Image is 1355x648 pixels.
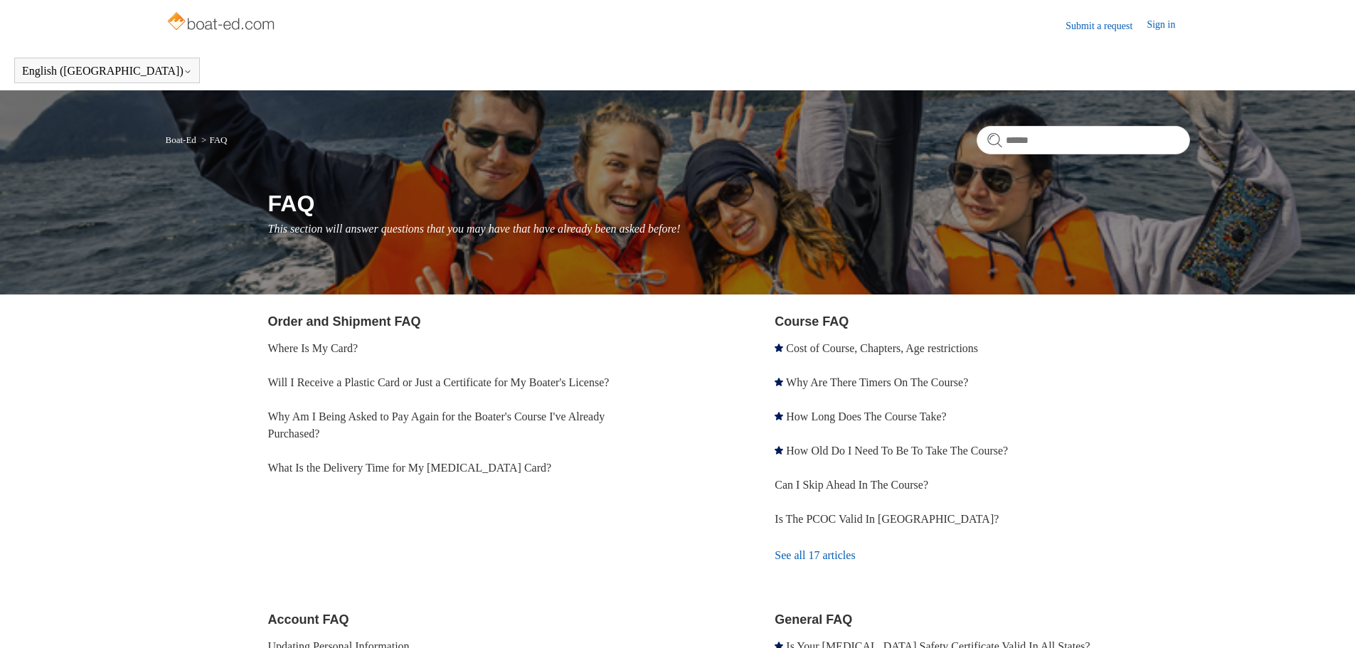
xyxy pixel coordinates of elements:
[786,445,1008,457] a: How Old Do I Need To Be To Take The Course?
[166,134,199,145] li: Boat-Ed
[775,612,852,627] a: General FAQ
[1066,18,1147,33] a: Submit a request
[775,446,783,455] svg: Promoted article
[268,314,421,329] a: Order and Shipment FAQ
[786,342,978,354] a: Cost of Course, Chapters, Age restrictions
[775,513,999,525] a: Is The PCOC Valid In [GEOGRAPHIC_DATA]?
[775,536,1189,575] a: See all 17 articles
[268,186,1190,221] h1: FAQ
[268,612,349,627] a: Account FAQ
[268,410,605,440] a: Why Am I Being Asked to Pay Again for the Boater's Course I've Already Purchased?
[1147,17,1189,34] a: Sign in
[198,134,227,145] li: FAQ
[268,462,552,474] a: What Is the Delivery Time for My [MEDICAL_DATA] Card?
[22,65,192,78] button: English ([GEOGRAPHIC_DATA])
[786,410,946,423] a: How Long Does The Course Take?
[775,378,783,386] svg: Promoted article
[775,412,783,420] svg: Promoted article
[268,342,358,354] a: Where Is My Card?
[775,344,783,352] svg: Promoted article
[268,376,610,388] a: Will I Receive a Plastic Card or Just a Certificate for My Boater's License?
[268,221,1190,238] p: This section will answer questions that you may have that have already been asked before!
[1307,600,1344,637] div: Live chat
[786,376,968,388] a: Why Are There Timers On The Course?
[166,134,196,145] a: Boat-Ed
[977,126,1190,154] input: Search
[775,314,849,329] a: Course FAQ
[166,9,279,37] img: Boat-Ed Help Center home page
[775,479,928,491] a: Can I Skip Ahead In The Course?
